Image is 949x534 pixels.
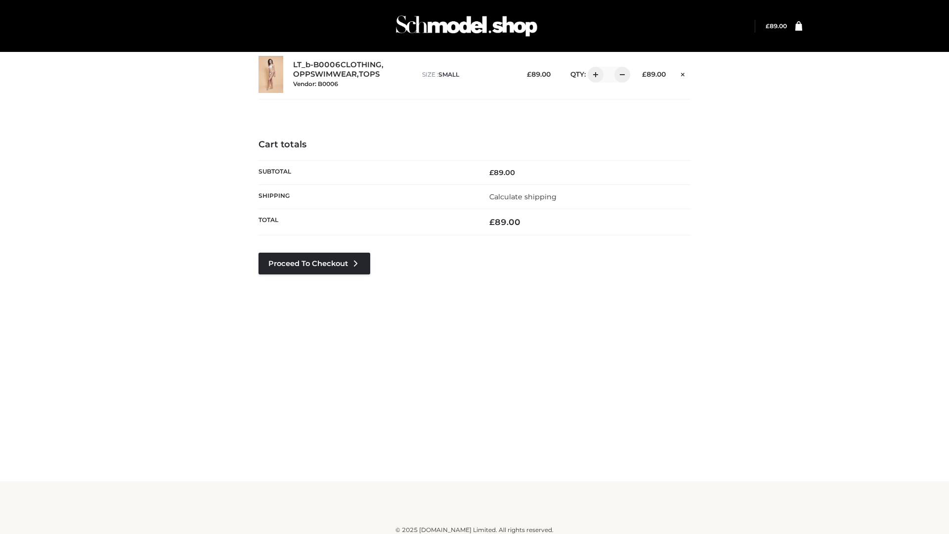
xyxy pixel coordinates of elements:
[259,184,474,209] th: Shipping
[766,22,787,30] a: £89.00
[259,56,283,93] img: LT_b-B0006 - SMALL
[489,168,494,177] span: £
[293,80,338,88] small: Vendor: B0006
[259,139,690,150] h4: Cart totals
[489,192,557,201] a: Calculate shipping
[527,70,551,78] bdi: 89.00
[527,70,531,78] span: £
[561,67,627,83] div: QTY:
[259,253,370,274] a: Proceed to Checkout
[438,71,459,78] span: SMALL
[359,70,380,79] a: TOPS
[642,70,647,78] span: £
[489,217,520,227] bdi: 89.00
[392,6,541,45] img: Schmodel Admin 964
[676,67,690,80] a: Remove this item
[422,70,512,79] p: size :
[259,160,474,184] th: Subtotal
[766,22,787,30] bdi: 89.00
[341,60,382,70] a: CLOTHING
[766,22,770,30] span: £
[259,209,474,235] th: Total
[293,60,341,70] a: LT_b-B0006
[642,70,666,78] bdi: 89.00
[489,168,515,177] bdi: 89.00
[293,60,412,88] div: , ,
[293,70,357,79] a: OPPSWIMWEAR
[489,217,495,227] span: £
